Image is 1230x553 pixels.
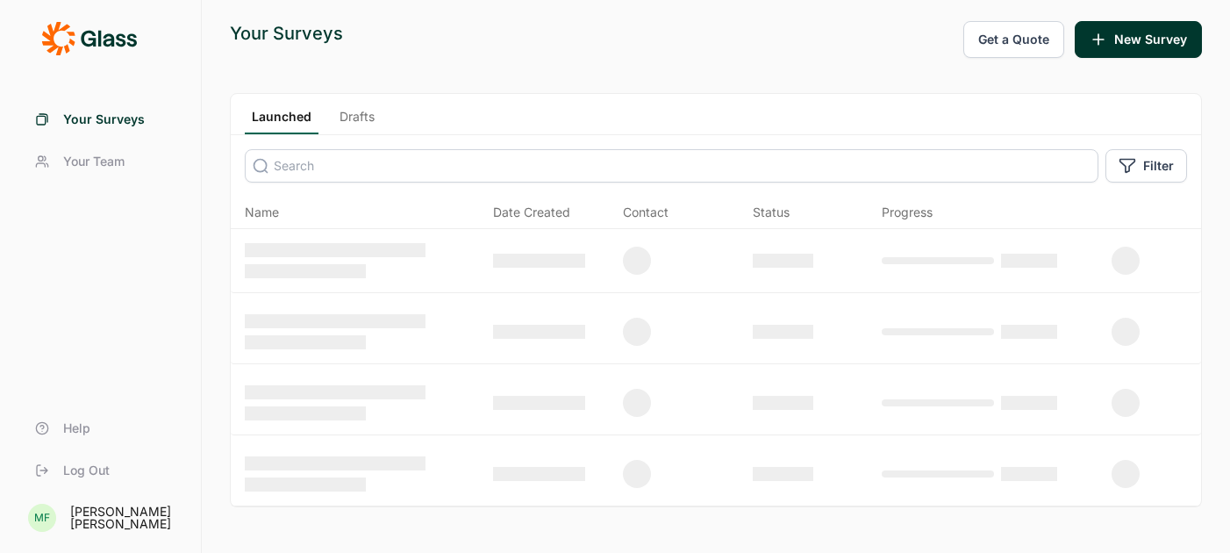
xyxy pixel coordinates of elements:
span: Name [245,204,279,221]
div: Progress [882,204,933,221]
div: Contact [623,204,669,221]
span: Your Team [63,153,125,170]
div: Your Surveys [230,21,343,46]
div: Status [753,204,790,221]
a: Launched [245,108,318,134]
button: Filter [1105,149,1187,183]
span: Filter [1143,157,1174,175]
a: Drafts [333,108,382,134]
input: Search [245,149,1098,183]
span: Help [63,420,90,437]
span: Your Surveys [63,111,145,128]
span: Date Created [493,204,570,221]
button: New Survey [1075,21,1202,58]
div: MF [28,504,56,532]
button: Get a Quote [963,21,1064,58]
div: [PERSON_NAME] [PERSON_NAME] [70,506,180,530]
span: Log Out [63,462,110,479]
